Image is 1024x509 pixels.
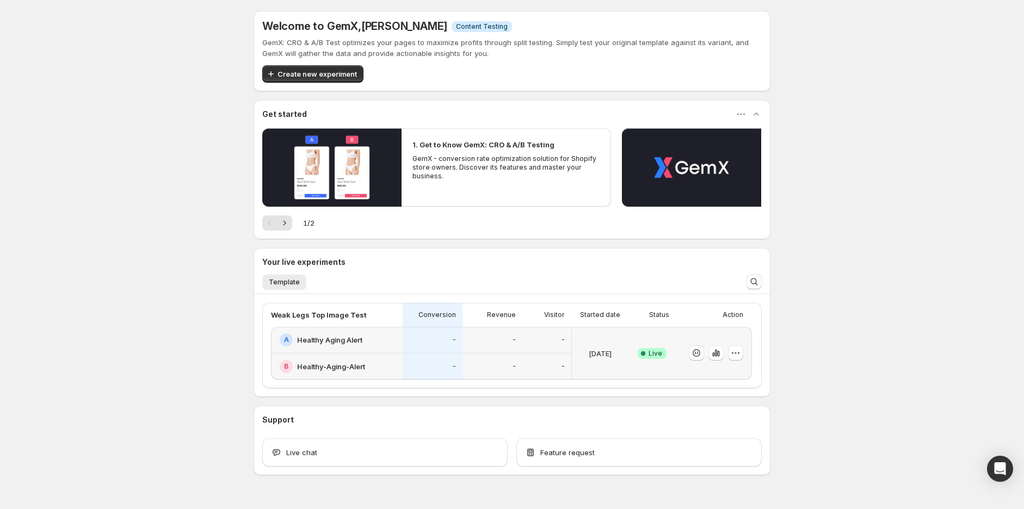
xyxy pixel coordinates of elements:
[262,215,292,231] nav: Pagination
[453,362,456,371] p: -
[269,278,300,287] span: Template
[649,349,662,358] span: Live
[723,311,743,319] p: Action
[297,334,362,345] h2: Healthy Aging Alert
[286,447,317,458] span: Live chat
[513,362,516,371] p: -
[262,37,762,59] p: GemX: CRO & A/B Test optimizes your pages to maximize profits through split testing. Simply test ...
[284,362,288,371] h2: B
[622,128,761,207] button: Play video
[544,311,565,319] p: Visitor
[358,20,447,33] span: , [PERSON_NAME]
[513,336,516,344] p: -
[262,414,294,425] h3: Support
[412,139,554,150] h2: 1. Get to Know GemX: CRO & A/B Testing
[262,128,402,207] button: Play video
[649,311,669,319] p: Status
[580,311,620,319] p: Started date
[589,348,612,359] p: [DATE]
[453,336,456,344] p: -
[277,69,357,79] span: Create new experiment
[303,218,314,228] span: 1 / 2
[747,274,762,289] button: Search and filter results
[262,109,307,120] h3: Get started
[562,362,565,371] p: -
[271,309,367,320] p: Weak Legs Top Image Test
[412,154,600,181] p: GemX - conversion rate optimization solution for Shopify store owners. Discover its features and ...
[277,215,292,231] button: Next
[487,311,516,319] p: Revenue
[987,456,1013,482] div: Open Intercom Messenger
[418,311,456,319] p: Conversion
[562,336,565,344] p: -
[456,22,508,31] span: Content Testing
[262,20,447,33] h5: Welcome to GemX
[262,65,363,83] button: Create new experiment
[262,257,346,268] h3: Your live experiments
[284,336,289,344] h2: A
[297,361,365,372] h2: Healthy-Aging-Alert
[540,447,595,458] span: Feature request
